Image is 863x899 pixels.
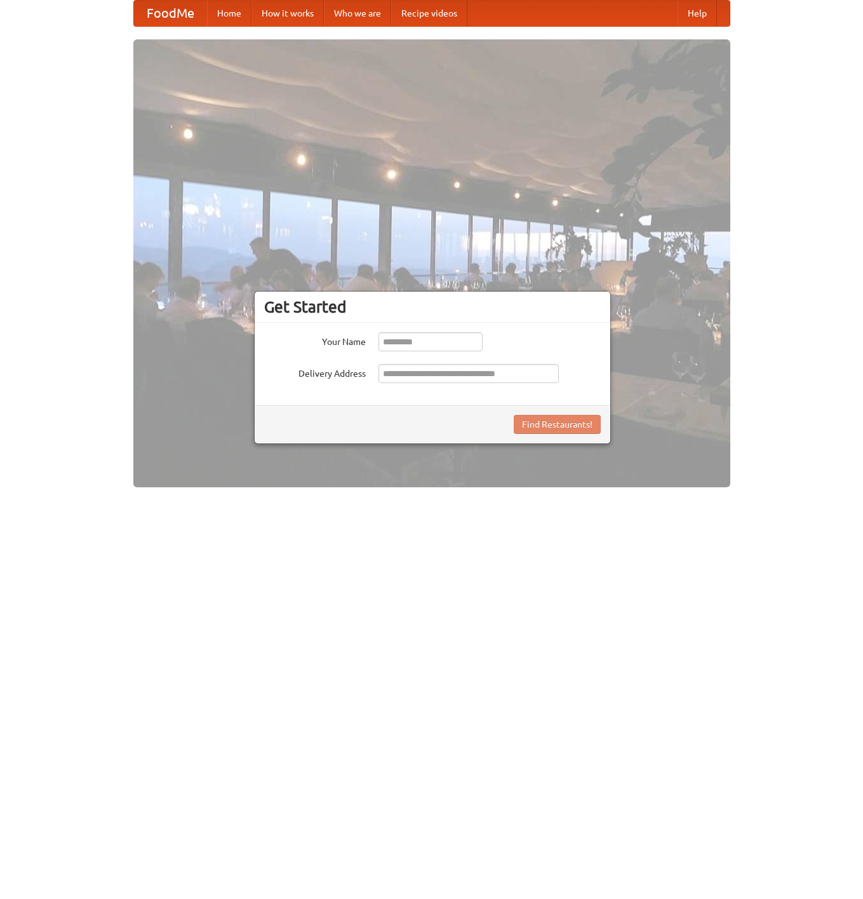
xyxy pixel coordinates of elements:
[134,1,207,26] a: FoodMe
[264,332,366,348] label: Your Name
[391,1,467,26] a: Recipe videos
[678,1,717,26] a: Help
[251,1,324,26] a: How it works
[264,364,366,380] label: Delivery Address
[207,1,251,26] a: Home
[514,415,601,434] button: Find Restaurants!
[324,1,391,26] a: Who we are
[264,297,601,316] h3: Get Started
